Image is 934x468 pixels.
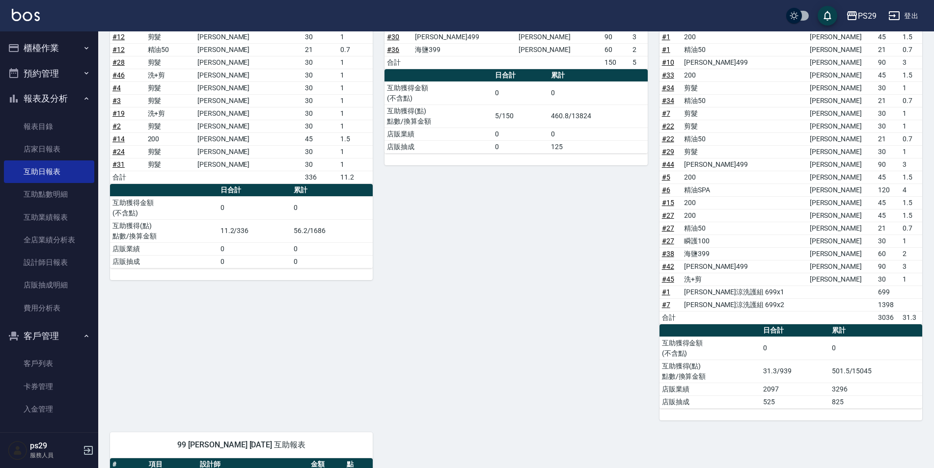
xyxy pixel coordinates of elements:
td: 21 [876,94,900,107]
td: [PERSON_NAME] [807,273,876,286]
td: [PERSON_NAME] [807,209,876,222]
td: 5 [630,56,648,69]
td: 互助獲得(點) 點數/換算金額 [659,360,761,383]
td: 0 [218,196,291,219]
td: 200 [682,69,807,81]
td: 0.7 [900,94,922,107]
img: Person [8,441,27,460]
td: 30 [302,107,338,120]
td: 4 [900,183,922,196]
td: 剪髮 [145,81,195,94]
td: 瞬護100 [682,234,807,247]
td: 90 [876,56,900,69]
td: 30 [876,81,900,94]
td: 200 [682,209,807,222]
td: 60 [876,247,900,260]
td: [PERSON_NAME] [516,43,602,56]
td: 30 [302,158,338,171]
td: 21 [876,43,900,56]
button: 預約管理 [4,61,94,86]
a: 店家日報表 [4,138,94,160]
a: 互助日報表 [4,160,94,183]
button: 客戶管理 [4,323,94,349]
td: 525 [761,395,829,408]
td: 1 [900,120,922,132]
td: [PERSON_NAME]499 [412,30,516,43]
td: 1.5 [900,209,922,222]
a: #45 [662,275,674,283]
td: [PERSON_NAME] [807,145,876,158]
a: 互助業績報表 [4,206,94,229]
td: [PERSON_NAME] [195,81,302,94]
td: 21 [876,222,900,234]
td: 45 [302,132,338,145]
td: 5/150 [493,104,549,128]
td: 30 [876,273,900,286]
td: 精油SPA [682,183,807,196]
a: #38 [662,250,674,258]
td: 0 [291,196,373,219]
td: 90 [876,260,900,273]
th: 日合計 [218,184,291,197]
table: a dense table [659,18,922,324]
td: 剪髮 [145,94,195,107]
span: 99 [PERSON_NAME] [DATE] 互助報表 [122,440,361,450]
td: 1 [900,273,922,286]
td: 精油50 [682,43,807,56]
td: 1 [900,81,922,94]
td: 336 [302,171,338,183]
a: #33 [662,71,674,79]
td: 精油50 [682,222,807,234]
th: 累計 [291,184,373,197]
h5: ps29 [30,441,80,451]
td: 45 [876,69,900,81]
a: #29 [662,148,674,156]
button: PS29 [842,6,880,26]
a: 入金管理 [4,398,94,420]
td: 精油50 [145,43,195,56]
td: [PERSON_NAME] [807,260,876,273]
td: [PERSON_NAME] [807,81,876,94]
td: [PERSON_NAME]499 [682,158,807,171]
td: 0 [549,81,648,104]
td: 56.2/1686 [291,219,373,242]
td: 90 [876,158,900,171]
td: 200 [682,171,807,183]
td: [PERSON_NAME] [807,43,876,56]
td: 30 [302,120,338,132]
td: 200 [682,30,807,43]
td: 1.5 [900,30,922,43]
a: #42 [662,262,674,270]
td: 1.5 [900,196,922,209]
td: 0 [761,337,829,360]
td: 825 [829,395,922,408]
td: [PERSON_NAME] [807,120,876,132]
td: 90 [602,30,630,43]
a: #30 [387,33,399,41]
td: 店販業績 [110,242,218,255]
td: [PERSON_NAME] [807,94,876,107]
td: 2 [630,43,648,56]
td: 1.5 [900,171,922,183]
a: 互助點數明細 [4,183,94,206]
td: 11.2/336 [218,219,291,242]
a: #27 [662,211,674,219]
td: [PERSON_NAME] [807,183,876,196]
td: 0 [291,242,373,255]
td: [PERSON_NAME] [516,30,602,43]
a: 客戶列表 [4,352,94,375]
table: a dense table [385,69,647,154]
td: 200 [145,132,195,145]
img: Logo [12,9,40,21]
td: 120 [876,183,900,196]
td: [PERSON_NAME] [807,132,876,145]
td: 海鹽399 [412,43,516,56]
td: [PERSON_NAME] [807,56,876,69]
td: [PERSON_NAME] [807,158,876,171]
button: 登出 [884,7,922,25]
td: 30 [876,120,900,132]
td: [PERSON_NAME] [195,30,302,43]
a: #14 [112,135,125,143]
td: 合計 [659,311,682,324]
td: 30 [302,94,338,107]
